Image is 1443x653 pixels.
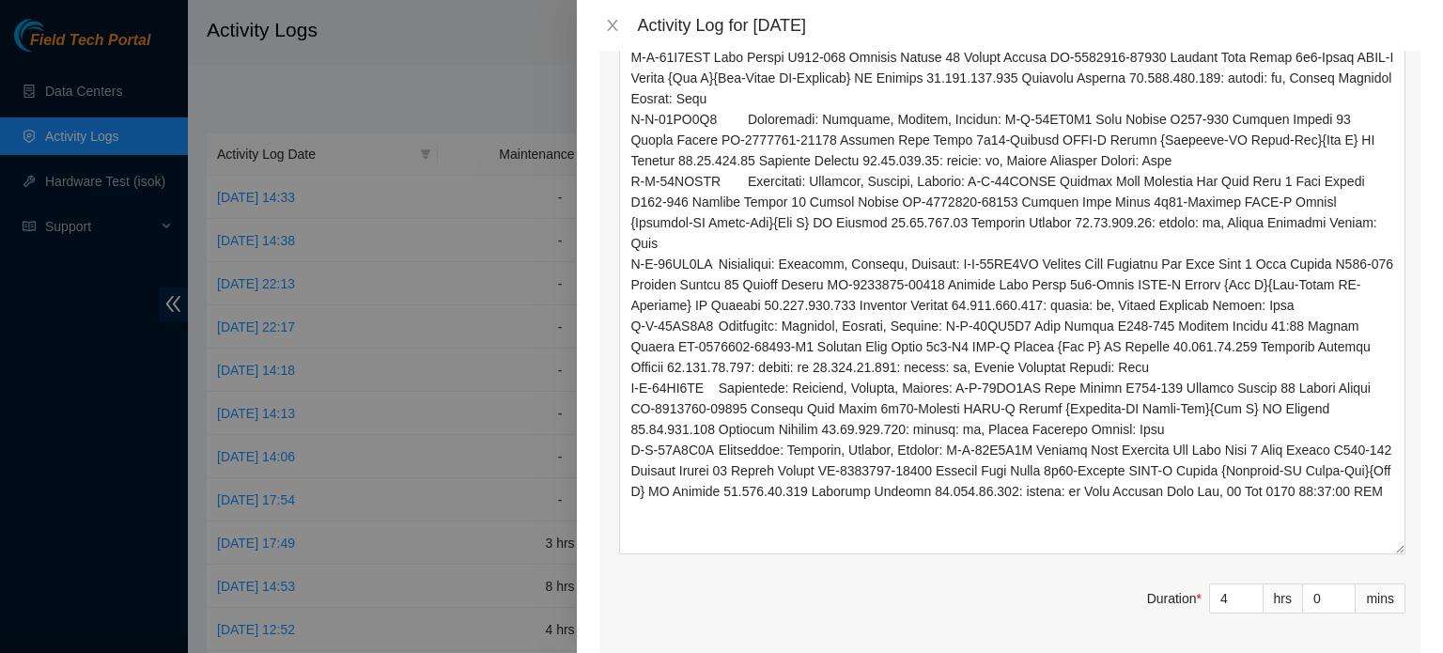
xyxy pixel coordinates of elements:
div: Activity Log for [DATE] [637,15,1420,36]
div: hrs [1264,583,1303,614]
button: Close [599,17,626,35]
span: close [605,18,620,33]
div: Duration [1147,588,1202,609]
div: mins [1356,583,1405,614]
